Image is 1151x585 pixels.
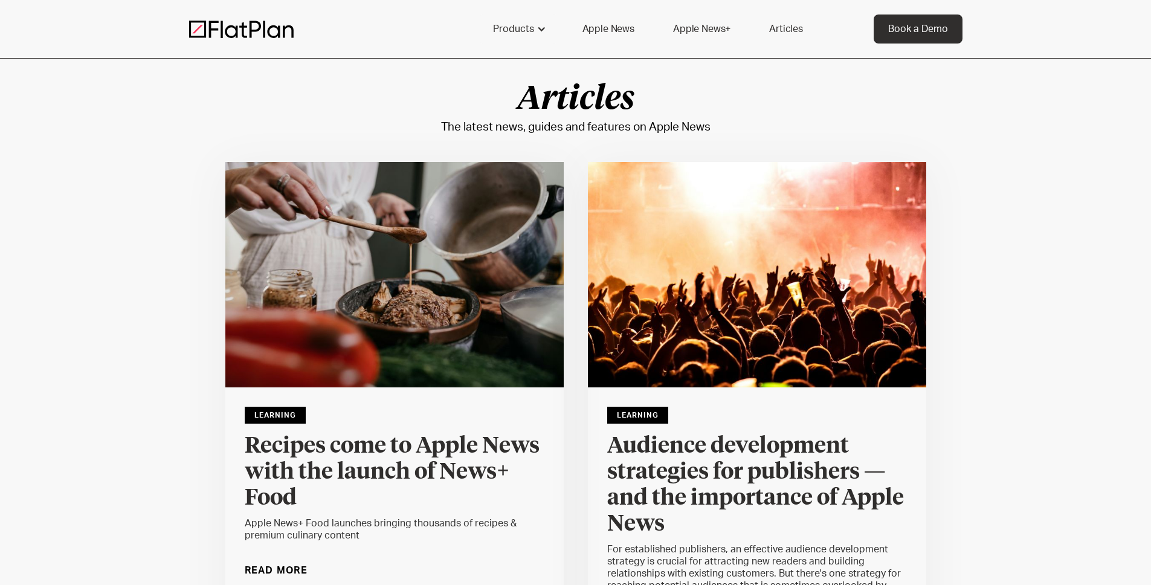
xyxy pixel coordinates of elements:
[755,15,817,44] a: Articles
[888,22,948,36] div: Book a Demo
[245,433,544,517] a: Recipes come to Apple News with the launch of News+ Food
[245,407,306,424] div: Learning
[659,15,745,44] a: Apple News+
[607,407,668,424] div: Learning
[874,15,962,44] a: Book a Demo
[479,15,558,44] div: Products
[568,15,649,44] a: Apple News
[607,433,907,543] a: Audience development strategies for publishers — and the importance of Apple News
[517,83,634,116] em: Articles
[493,22,534,36] div: Products
[245,433,544,511] h4: Recipes come to Apple News with the launch of News+ Food
[441,117,711,138] div: The latest news, guides and features on Apple News
[607,433,907,537] h4: Audience development strategies for publishers — and the importance of Apple News
[245,517,544,541] div: Apple News+ Food launches bringing thousands of recipes & premium culinary content
[245,561,308,580] a: Read More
